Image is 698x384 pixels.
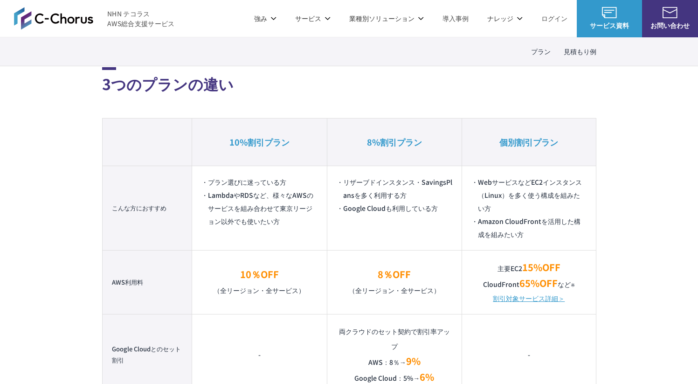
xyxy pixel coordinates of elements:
a: 割引対象サービス詳細＞ [493,292,565,305]
a: AWS総合支援サービス C-Chorus NHN テコラスAWS総合支援サービス [14,7,175,29]
em: 個別割引プラン [499,136,558,148]
li: WebサービスなどEC2インスタンス（Linux）を多く使う構成を組みたい方 [471,175,586,215]
span: NHN テコラス AWS総合支援サービス [107,9,175,28]
p: サービス [295,14,331,23]
a: 見積もり例 [564,47,596,56]
img: お問い合わせ [663,7,677,18]
p: （全リージョン・全サービス） [201,267,317,298]
li: リザーブドインスタンス・SavingsPlansを多く利用する方 [337,175,452,202]
a: 導入事例 [442,14,469,23]
a: プラン [531,47,551,56]
p: 業種別ソリューション [349,14,424,23]
em: 15%OFF [522,260,560,274]
li: Google Cloudも利用している方 [337,202,452,215]
p: 主要EC2 CloudFront など [471,260,586,292]
span: サービス資料 [577,21,642,30]
em: 8％OFF [378,267,411,281]
em: 10％OFF [240,267,279,281]
li: LambdaやRDSなど、様々なAWSのサービスを組み合わせて東京リージョン以外でも使いたい方 [201,189,317,228]
li: Amazon CloudFrontを活用した構成を組みたい方 [471,215,586,241]
p: 強み [254,14,276,23]
h2: 3つのプランの違い [102,67,596,95]
em: 10%割引プラン [229,136,290,148]
img: AWS総合支援サービス C-Chorus サービス資料 [602,7,617,18]
img: AWS総合支援サービス C-Chorus [14,7,93,29]
small: ※ [571,281,575,288]
li: プラン選びに迷っている方 [201,175,317,189]
em: 6% [420,370,434,384]
p: （全リージョン・全サービス） [337,267,452,298]
em: 65%OFF [519,276,558,290]
em: 9% [406,354,421,368]
a: ログイン [541,14,567,23]
p: ナレッジ [487,14,523,23]
th: こんな方におすすめ [102,166,192,250]
em: 8%割引プラン [367,136,422,148]
th: AWS利用料 [102,250,192,314]
span: お問い合わせ [642,21,698,30]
